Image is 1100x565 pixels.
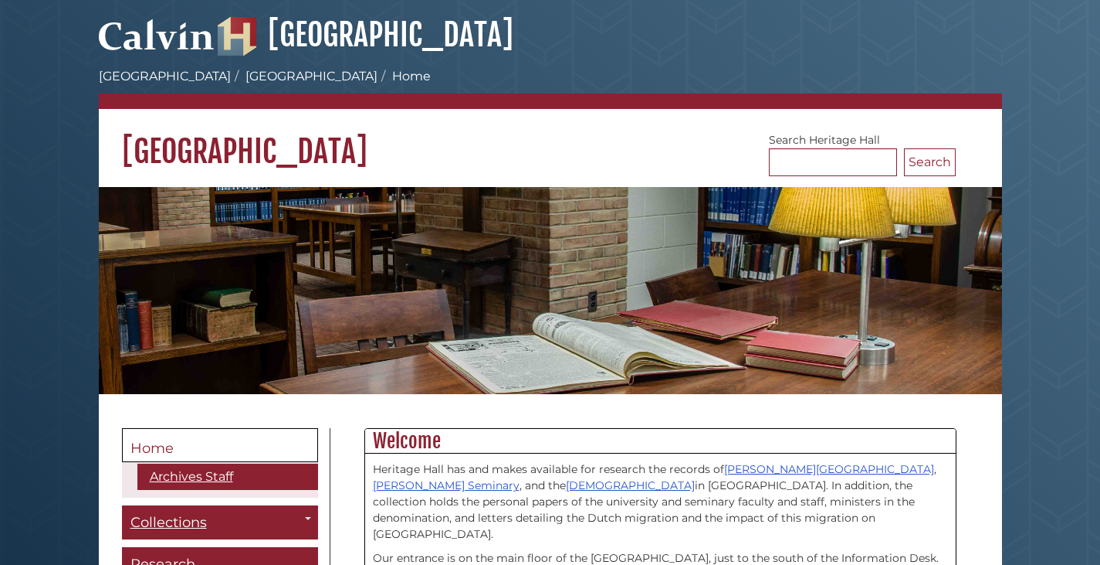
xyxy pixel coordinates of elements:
a: Home [122,428,318,462]
a: Calvin University [99,36,215,49]
a: [PERSON_NAME][GEOGRAPHIC_DATA] [724,462,934,476]
span: Home [130,440,174,457]
a: Collections [122,505,318,540]
h2: Welcome [365,429,956,454]
img: Calvin [99,12,215,56]
h1: [GEOGRAPHIC_DATA] [99,109,1002,171]
button: Search [904,148,956,176]
img: Hekman Library Logo [218,17,256,56]
li: Home [377,67,431,86]
span: Collections [130,514,207,531]
p: Heritage Hall has and makes available for research the records of , , and the in [GEOGRAPHIC_DATA... [373,461,948,543]
a: [GEOGRAPHIC_DATA] [245,69,377,83]
a: [GEOGRAPHIC_DATA] [99,69,231,83]
a: [PERSON_NAME] Seminary [373,478,520,492]
a: Archives Staff [137,464,318,490]
nav: breadcrumb [99,67,1002,109]
a: [GEOGRAPHIC_DATA] [218,15,513,54]
a: [DEMOGRAPHIC_DATA] [566,478,695,492]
